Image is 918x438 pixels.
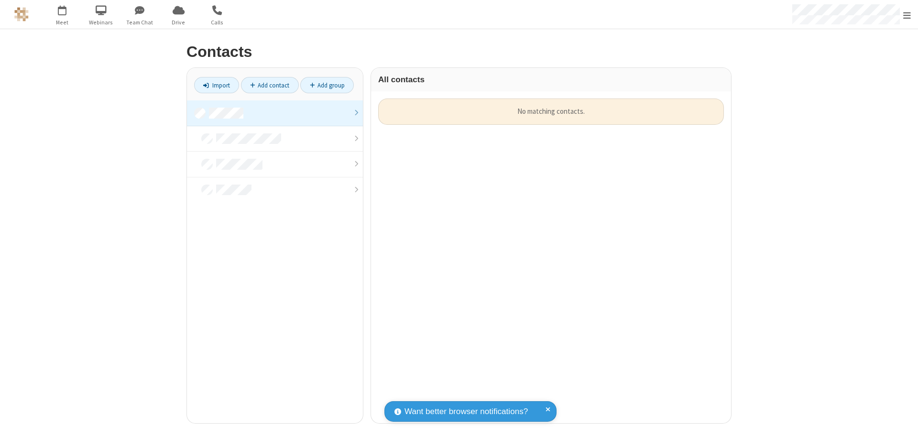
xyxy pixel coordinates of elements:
[300,77,354,93] a: Add group
[83,18,119,27] span: Webinars
[199,18,235,27] span: Calls
[194,77,239,93] a: Import
[378,99,724,125] div: No matching contacts.
[241,77,299,93] a: Add contact
[122,18,158,27] span: Team Chat
[14,7,29,22] img: QA Selenium DO NOT DELETE OR CHANGE
[44,18,80,27] span: Meet
[378,75,724,84] h3: All contacts
[161,18,197,27] span: Drive
[404,405,528,418] span: Want better browser notifications?
[186,44,732,60] h2: Contacts
[371,91,731,423] div: grid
